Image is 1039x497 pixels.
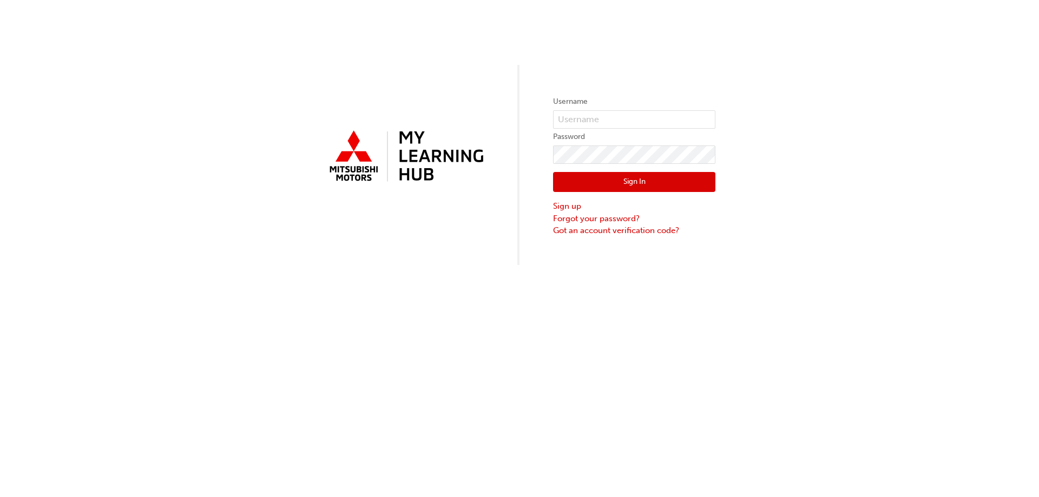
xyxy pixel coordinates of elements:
label: Password [553,130,715,143]
img: mmal [324,126,486,188]
label: Username [553,95,715,108]
a: Sign up [553,200,715,213]
a: Forgot your password? [553,213,715,225]
button: Sign In [553,172,715,193]
a: Got an account verification code? [553,224,715,237]
input: Username [553,110,715,129]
